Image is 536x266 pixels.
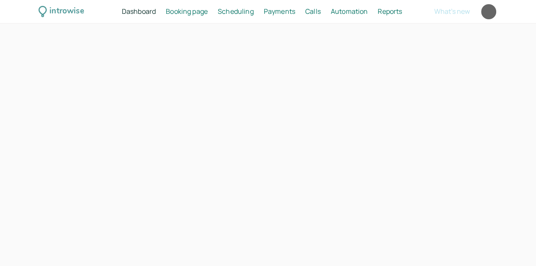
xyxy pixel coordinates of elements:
span: Dashboard [122,7,156,16]
span: Automation [331,7,368,16]
iframe: Chat Widget [494,226,536,266]
a: Dashboard [122,6,156,17]
span: Calls [305,7,321,16]
a: Automation [331,6,368,17]
span: What's new [434,7,470,16]
button: What's new [434,8,470,15]
a: Payments [264,6,295,17]
a: Account [480,3,497,21]
span: Payments [264,7,295,16]
span: Scheduling [218,7,254,16]
a: Calls [305,6,321,17]
a: introwise [39,5,84,18]
div: introwise [49,5,84,18]
span: Booking page [166,7,208,16]
span: Reports [378,7,402,16]
a: Scheduling [218,6,254,17]
a: Booking page [166,6,208,17]
a: Reports [378,6,402,17]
